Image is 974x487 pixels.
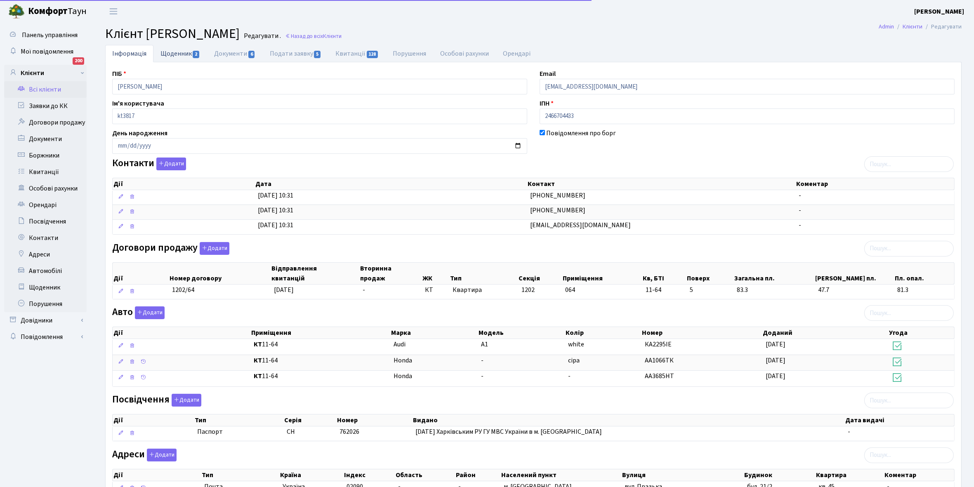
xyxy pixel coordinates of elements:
span: Клієнти [323,32,342,40]
th: Серія [283,414,336,426]
span: [DATE] [274,285,294,294]
a: Додати [170,393,201,407]
span: white [568,340,584,349]
a: Щоденник [4,279,87,296]
span: [DATE] [766,340,785,349]
th: Населений пункт [500,469,621,481]
label: Контакти [112,158,186,170]
th: Секція [518,263,561,284]
th: Модель [478,327,565,339]
span: 11-64 [254,340,387,349]
a: Подати заявку [263,45,328,62]
th: Колір [565,327,641,339]
span: Панель управління [22,31,78,40]
span: - [481,356,483,365]
span: Паспорт [197,427,280,437]
span: 81.3 [897,285,951,295]
span: - [848,427,850,436]
span: [DATE] [766,372,785,381]
input: Пошук... [864,305,954,321]
a: Назад до всіхКлієнти [285,32,342,40]
th: Видано [412,414,844,426]
a: Автомобілі [4,263,87,279]
label: Повідомлення про борг [546,128,616,138]
span: 1202 [521,285,535,294]
th: Відправлення квитанцій [271,263,359,284]
span: АА3685НТ [645,372,674,381]
th: Дії [113,414,194,426]
th: Приміщення [562,263,642,284]
a: Орендарі [496,45,538,62]
span: 11-64 [646,285,683,295]
a: Мої повідомлення200 [4,43,87,60]
nav: breadcrumb [866,18,974,35]
label: Авто [112,306,165,319]
th: Номер договору [169,263,271,284]
a: Контакти [4,230,87,246]
img: logo.png [8,3,25,20]
span: Клієнт [PERSON_NAME] [105,24,240,43]
th: Район [455,469,500,481]
b: Комфорт [28,5,68,18]
a: Повідомлення [4,329,87,345]
a: Порушення [386,45,434,62]
span: [DATE] 10:31 [258,206,293,215]
button: Посвідчення [172,394,201,407]
label: Адреси [112,449,177,461]
span: [EMAIL_ADDRESS][DOMAIN_NAME] [530,221,631,230]
a: Клієнти [903,22,922,31]
th: Угода [888,327,954,339]
a: Особові рахунки [4,180,87,197]
span: КТ [425,285,446,295]
th: Область [395,469,455,481]
b: КТ [254,356,262,365]
th: Марка [390,327,478,339]
span: [PHONE_NUMBER] [530,191,585,200]
span: - [799,191,801,200]
label: Ім'я користувача [112,99,164,108]
a: Особові рахунки [434,45,496,62]
th: [PERSON_NAME] пл. [815,263,894,284]
a: Додати [198,240,229,255]
button: Контакти [156,158,186,170]
span: 83.3 [737,285,811,295]
span: - [568,372,571,381]
input: Пошук... [864,447,954,463]
span: КА2295IE [645,340,672,349]
span: - [363,285,365,294]
a: Договори продажу [4,114,87,131]
a: Посвідчення [4,213,87,230]
th: Дії [113,178,255,190]
button: Переключити навігацію [103,5,124,18]
a: Орендарі [4,197,87,213]
span: 47.7 [818,285,891,295]
input: Пошук... [864,241,954,256]
th: Номер [641,327,762,339]
th: Квартира [815,469,884,481]
th: Країна [279,469,343,481]
a: Всі клієнти [4,81,87,98]
label: ПІБ [112,69,126,79]
th: Дата видачі [844,414,954,426]
span: 5 [314,51,321,58]
th: Приміщення [250,327,391,339]
span: АА1066ТК [645,356,674,365]
li: Редагувати [922,22,962,31]
th: Дії [113,327,250,339]
a: Документи [4,131,87,147]
th: Дії [113,263,169,284]
a: Інформація [105,45,153,62]
span: 11-64 [254,372,387,381]
b: КТ [254,340,262,349]
span: 5 [690,285,731,295]
span: - [799,221,801,230]
th: Тип [449,263,518,284]
th: Дата [255,178,527,190]
th: Індекс [343,469,395,481]
th: Вулиця [621,469,744,481]
a: Панель управління [4,27,87,43]
span: Honda [394,372,413,381]
span: [DATE] 10:31 [258,191,293,200]
a: Клієнти [4,65,87,81]
span: 11-64 [254,356,387,365]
